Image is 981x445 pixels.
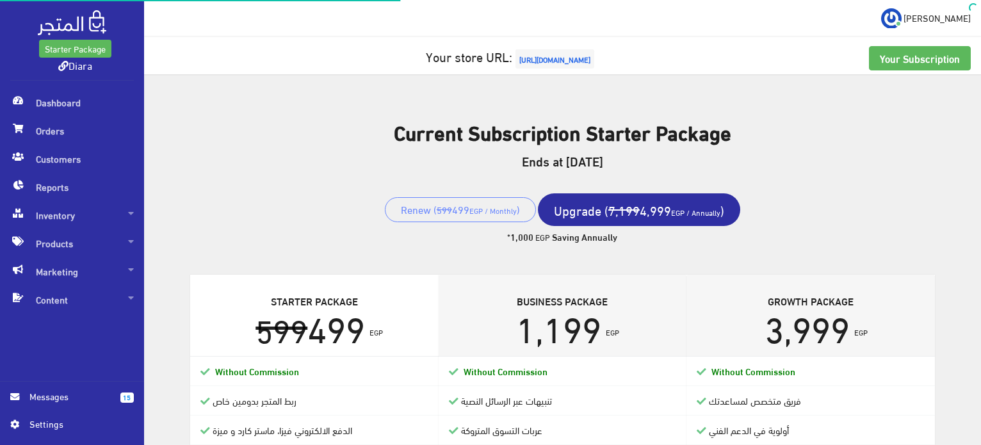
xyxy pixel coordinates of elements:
strong: Saving Annually [552,230,617,243]
img: ... [881,8,902,29]
a: Settings [10,417,134,437]
strong: 1,000 [510,230,533,243]
span: Customers [10,145,134,173]
div: فريق متخصص لمساعدتك [697,394,925,408]
a: Your Subscription [869,46,971,70]
div: ربط المتجر بدومين خاص [200,394,428,408]
div: أولوية في الدعم الفني [697,423,925,437]
div: عربات التسوق المتروكة [449,423,677,437]
h6: Starter Package [200,295,428,307]
a: Upgrade (7,1994,999EGP / Annually) [538,193,740,226]
b: Without Commission [711,364,795,378]
span: Orders [10,117,134,145]
span: [PERSON_NAME] [904,10,971,26]
span: Messages [29,389,110,403]
span: [URL][DOMAIN_NAME] [515,49,594,69]
span: 15 [120,392,134,403]
small: EGP / Monthly [469,203,517,217]
h6: Business Package [449,295,677,307]
b: Without Commission [464,364,547,378]
span: Settings [29,417,123,431]
a: Diara [58,56,92,74]
b: Without Commission [215,364,299,378]
h6: Growth Package [697,295,925,307]
span: Dashboard [10,88,134,117]
h2: Current Subscription Starter Package [159,120,966,143]
img: . [38,10,106,35]
span: Inventory [10,201,134,229]
span: Products [10,229,134,257]
span: 1,199 [516,293,601,359]
small: EGP / Annually [671,205,720,219]
a: 15 Messages [10,389,134,417]
small: EGP [535,229,550,245]
s: 7,199 [608,198,640,222]
span: Content [10,286,134,314]
a: ... [PERSON_NAME] [881,8,971,28]
s: 599 [255,298,307,357]
a: Starter Package [39,40,111,58]
a: Renew (599499EGP / Monthly) [385,197,536,222]
span: Reports [10,173,134,201]
h5: Ends at [DATE] [159,154,966,168]
sup: EGP [369,325,383,339]
span: 3,999 [765,293,850,359]
sup: EGP [606,325,619,339]
sup: EGP [854,325,868,339]
div: الدفع الالكتروني فيزا، ماستر كارد و ميزة [200,423,428,437]
s: 599 [437,202,452,218]
div: تنبيهات عبر الرسائل النصية [449,394,677,408]
a: Your store URL:[URL][DOMAIN_NAME] [426,44,597,68]
span: 499 [255,293,365,359]
span: Marketing [10,257,134,286]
